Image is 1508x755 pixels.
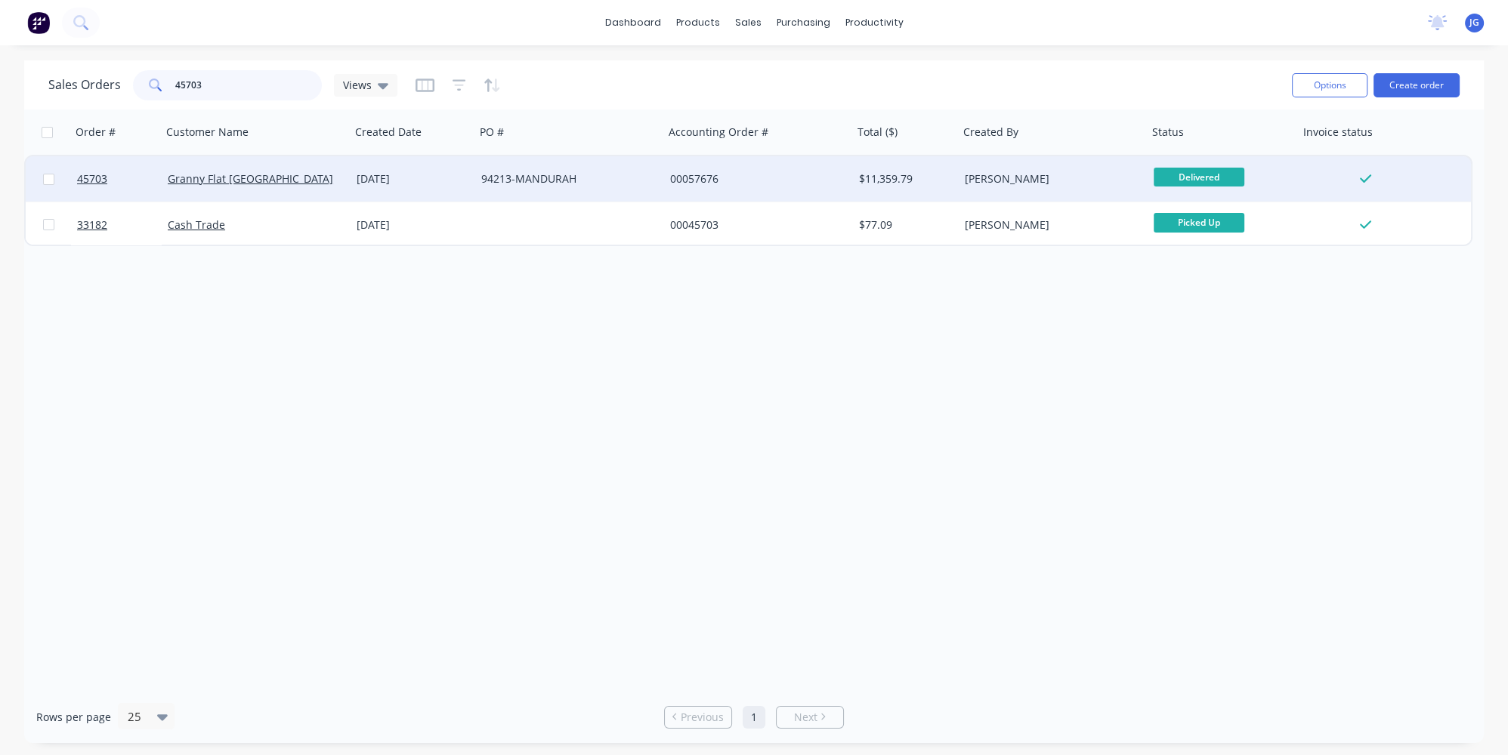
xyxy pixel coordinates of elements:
[1154,213,1244,232] span: Picked Up
[681,710,724,725] span: Previous
[77,217,107,233] span: 33182
[669,11,728,34] div: products
[670,217,838,233] div: 00045703
[76,125,116,140] div: Order #
[777,710,843,725] a: Next page
[1292,73,1367,97] button: Options
[168,171,333,186] a: Granny Flat [GEOGRAPHIC_DATA]
[598,11,669,34] a: dashboard
[48,78,121,92] h1: Sales Orders
[36,710,111,725] span: Rows per page
[77,202,168,248] a: 33182
[1303,125,1373,140] div: Invoice status
[77,156,168,202] a: 45703
[670,171,838,186] div: 00057676
[77,171,107,186] span: 45703
[794,710,817,725] span: Next
[658,706,850,729] ul: Pagination
[965,217,1133,233] div: [PERSON_NAME]
[728,11,769,34] div: sales
[1374,73,1460,97] button: Create order
[769,11,838,34] div: purchasing
[27,11,50,34] img: Factory
[357,217,469,233] div: [DATE]
[168,217,225,232] a: Cash Trade
[481,171,649,186] div: 94213-MANDURAH
[480,125,504,140] div: PO #
[343,77,372,93] span: Views
[1154,168,1244,186] span: Delivered
[743,706,765,729] a: Page 1 is your current page
[357,171,469,186] div: [DATE]
[965,171,1133,186] div: [PERSON_NAME]
[355,125,422,140] div: Created Date
[665,710,731,725] a: Previous page
[963,125,1018,140] div: Created By
[1469,16,1479,29] span: JG
[175,70,323,100] input: Search...
[166,125,249,140] div: Customer Name
[859,217,948,233] div: $77.09
[858,125,898,140] div: Total ($)
[669,125,768,140] div: Accounting Order #
[859,171,948,186] div: $11,359.79
[1152,125,1184,140] div: Status
[838,11,911,34] div: productivity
